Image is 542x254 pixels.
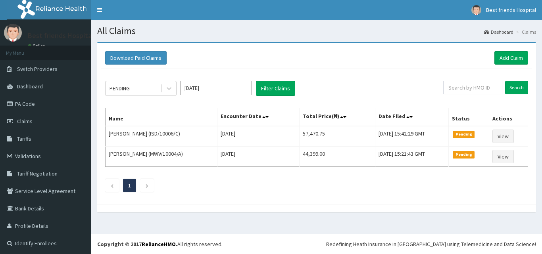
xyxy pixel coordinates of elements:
[110,182,114,189] a: Previous page
[17,135,31,142] span: Tariffs
[28,32,94,39] p: Best friends Hospital
[299,147,375,167] td: 44,399.00
[217,147,299,167] td: [DATE]
[326,240,536,248] div: Redefining Heath Insurance in [GEOGRAPHIC_DATA] using Telemedicine and Data Science!
[375,108,449,126] th: Date Filed
[145,182,149,189] a: Next page
[505,81,528,94] input: Search
[217,126,299,147] td: [DATE]
[110,84,130,92] div: PENDING
[492,150,514,163] a: View
[486,6,536,13] span: Best friends Hospital
[299,108,375,126] th: Total Price(₦)
[28,43,47,49] a: Online
[91,234,542,254] footer: All rights reserved.
[128,182,131,189] a: Page 1 is your current page
[449,108,489,126] th: Status
[106,126,217,147] td: [PERSON_NAME] (ISD/10006/C)
[375,126,449,147] td: [DATE] 15:42:29 GMT
[514,29,536,35] li: Claims
[299,126,375,147] td: 57,470.75
[97,241,177,248] strong: Copyright © 2017 .
[17,65,58,73] span: Switch Providers
[4,24,22,42] img: User Image
[453,131,475,138] span: Pending
[181,81,252,95] input: Select Month and Year
[375,147,449,167] td: [DATE] 15:21:43 GMT
[17,83,43,90] span: Dashboard
[453,151,475,158] span: Pending
[492,130,514,143] a: View
[105,51,167,65] button: Download Paid Claims
[443,81,502,94] input: Search by HMO ID
[494,51,528,65] a: Add Claim
[17,118,33,125] span: Claims
[489,108,528,126] th: Actions
[106,147,217,167] td: [PERSON_NAME] (MWV/10004/A)
[142,241,176,248] a: RelianceHMO
[17,170,58,177] span: Tariff Negotiation
[471,5,481,15] img: User Image
[217,108,299,126] th: Encounter Date
[484,29,513,35] a: Dashboard
[256,81,295,96] button: Filter Claims
[106,108,217,126] th: Name
[97,26,536,36] h1: All Claims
